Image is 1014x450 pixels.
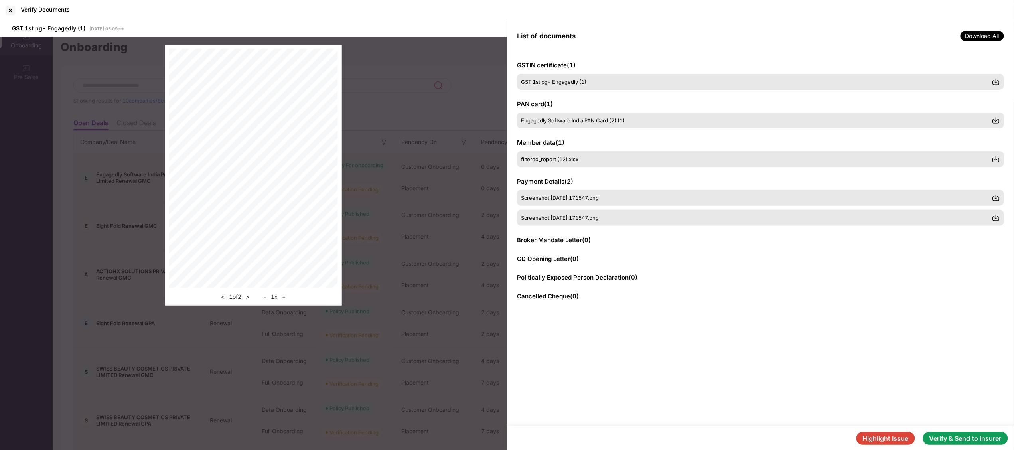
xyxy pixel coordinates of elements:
[262,292,269,302] button: -
[856,432,915,445] button: Highlight Issue
[517,61,576,69] span: GSTIN certificate ( 1 )
[517,274,637,281] span: Politically Exposed Person Declaration ( 0 )
[521,79,586,85] span: GST 1st pg- Engagedly (1)
[262,292,288,302] div: 1 x
[961,31,1004,41] span: Download All
[12,25,85,32] span: GST 1st pg- Engagedly (1)
[219,292,227,302] button: <
[21,6,70,13] div: Verify Documents
[992,194,1000,202] img: svg+xml;base64,PHN2ZyBpZD0iRG93bmxvYWQtMzJ4MzIiIHhtbG5zPSJodHRwOi8vd3d3LnczLm9yZy8yMDAwL3N2ZyIgd2...
[517,139,564,146] span: Member data ( 1 )
[992,78,1000,86] img: svg+xml;base64,PHN2ZyBpZD0iRG93bmxvYWQtMzJ4MzIiIHhtbG5zPSJodHRwOi8vd3d3LnczLm9yZy8yMDAwL3N2ZyIgd2...
[517,100,553,108] span: PAN card ( 1 )
[992,155,1000,163] img: svg+xml;base64,PHN2ZyBpZD0iRG93bmxvYWQtMzJ4MzIiIHhtbG5zPSJodHRwOi8vd3d3LnczLm9yZy8yMDAwL3N2ZyIgd2...
[521,215,599,221] span: Screenshot [DATE] 171547.png
[521,195,599,201] span: Screenshot [DATE] 171547.png
[280,292,288,302] button: +
[521,117,625,124] span: Engagedly Software India PAN Card (2) (1)
[517,236,591,244] span: Broker Mandate Letter ( 0 )
[219,292,252,302] div: 1 of 2
[517,255,579,262] span: CD Opening Letter ( 0 )
[244,292,252,302] button: >
[517,178,573,185] span: Payment Details ( 2 )
[992,214,1000,222] img: svg+xml;base64,PHN2ZyBpZD0iRG93bmxvYWQtMzJ4MzIiIHhtbG5zPSJodHRwOi8vd3d3LnczLm9yZy8yMDAwL3N2ZyIgd2...
[923,432,1008,445] button: Verify & Send to insurer
[517,292,579,300] span: Cancelled Cheque ( 0 )
[517,32,576,40] span: List of documents
[992,116,1000,124] img: svg+xml;base64,PHN2ZyBpZD0iRG93bmxvYWQtMzJ4MzIiIHhtbG5zPSJodHRwOi8vd3d3LnczLm9yZy8yMDAwL3N2ZyIgd2...
[89,26,124,32] span: [DATE] 05:09pm
[521,156,578,162] span: filtered_report (12).xlsx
